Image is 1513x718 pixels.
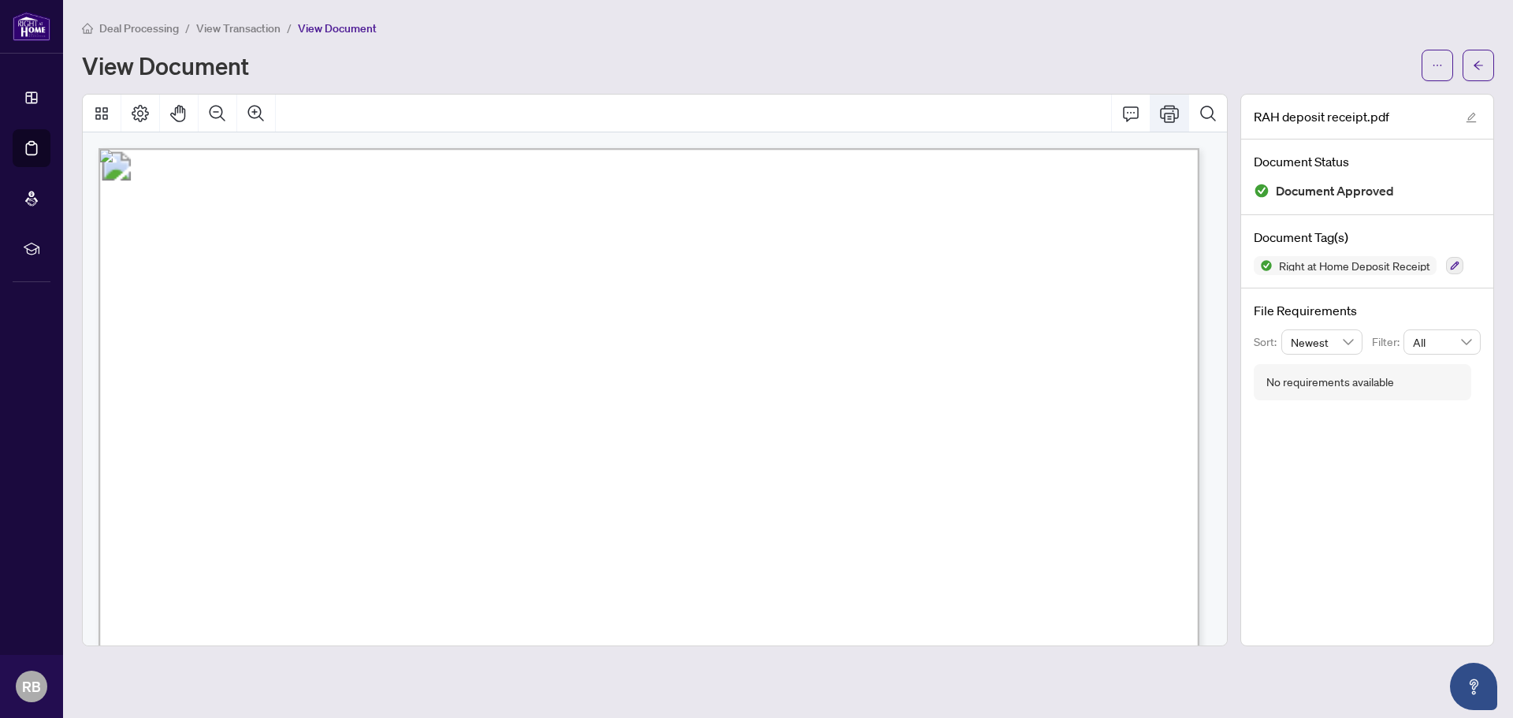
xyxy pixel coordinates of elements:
h4: Document Status [1254,152,1481,171]
span: RB [22,675,41,698]
span: RAH deposit receipt.pdf [1254,107,1389,126]
span: Newest [1291,330,1354,354]
p: Filter: [1372,333,1403,351]
span: Deal Processing [99,21,179,35]
span: Document Approved [1276,180,1394,202]
h4: File Requirements [1254,301,1481,320]
h4: Document Tag(s) [1254,228,1481,247]
li: / [287,19,292,37]
h1: View Document [82,53,249,78]
span: View Document [298,21,377,35]
span: home [82,23,93,34]
button: Open asap [1450,663,1497,710]
span: arrow-left [1473,60,1484,71]
span: All [1413,330,1471,354]
span: ellipsis [1432,60,1443,71]
span: Right at Home Deposit Receipt [1273,260,1437,271]
img: logo [13,12,50,41]
img: Status Icon [1254,256,1273,275]
li: / [185,19,190,37]
span: edit [1466,112,1477,123]
span: View Transaction [196,21,281,35]
p: Sort: [1254,333,1281,351]
div: No requirements available [1266,374,1394,391]
img: Document Status [1254,183,1270,199]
